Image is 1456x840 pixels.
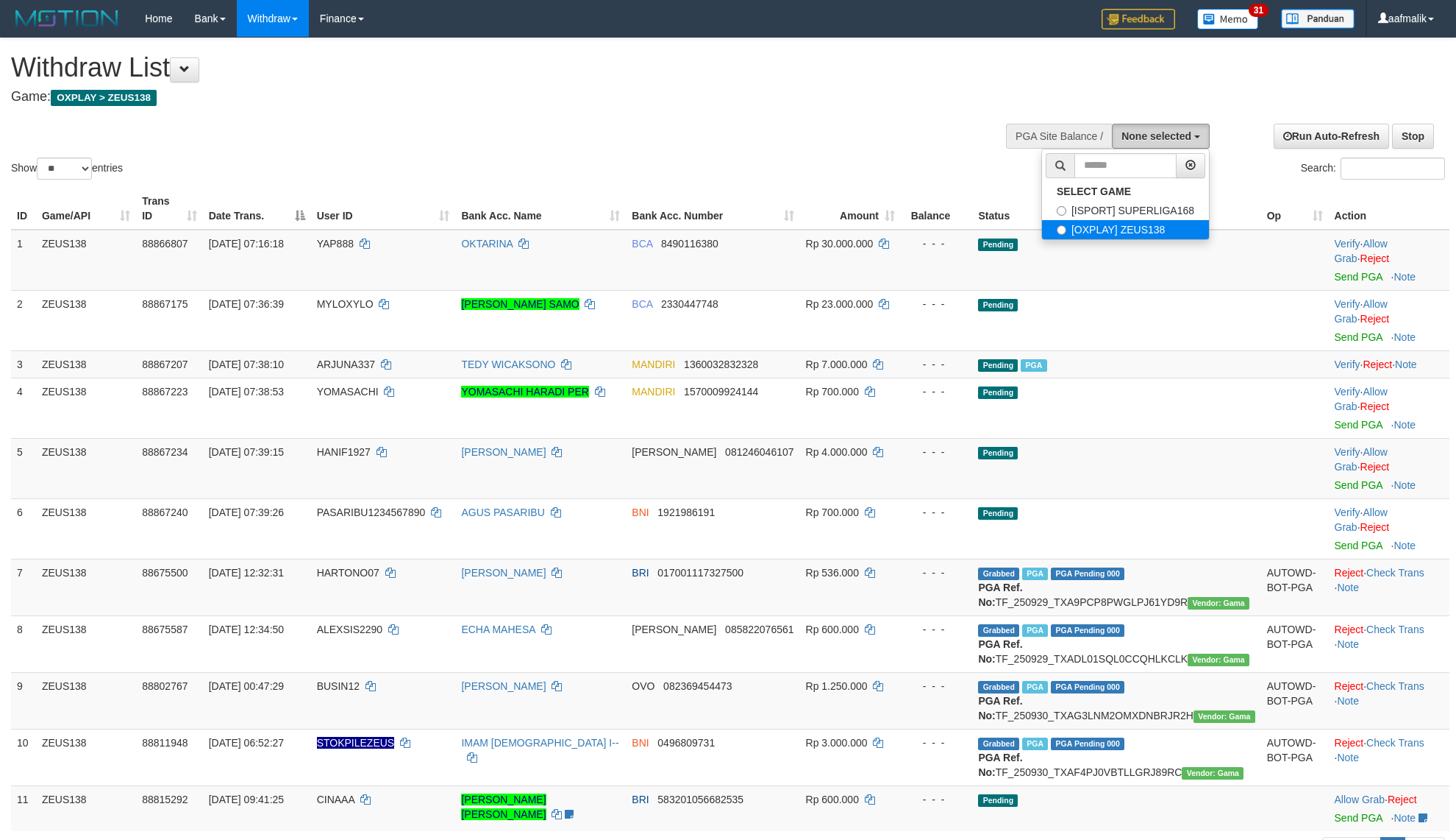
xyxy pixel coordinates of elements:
a: Send PGA [1335,479,1382,491]
span: Rp 536.000 [806,567,859,579]
a: Note [1393,331,1416,343]
b: PGA Ref. No: [978,638,1022,665]
span: 88815292 [142,794,188,805]
img: Button%20Memo.svg [1197,9,1259,29]
span: [DATE] 07:39:26 [209,507,284,518]
span: · [1335,794,1388,805]
td: · · [1329,672,1449,729]
span: [PERSON_NAME] [632,446,716,458]
th: Balance [901,188,972,230]
td: · · [1329,498,1449,559]
a: Verify [1335,386,1360,398]
th: ID [11,188,36,230]
span: Copy 583201056682535 to clipboard [657,794,743,805]
td: · · [1329,350,1449,378]
b: PGA Ref. No: [978,695,1022,721]
th: Date Trans.: activate to sort column descending [203,188,311,230]
th: Bank Acc. Name: activate to sort column ascending [455,188,626,230]
a: [PERSON_NAME] [PERSON_NAME] [461,794,546,820]
th: Bank Acc. Number: activate to sort column ascending [626,188,799,230]
a: Note [1337,582,1359,593]
span: OXPLAY > ZEUS138 [51,90,157,106]
b: PGA Ref. No: [978,752,1022,778]
div: - - - [907,679,966,693]
td: 11 [11,786,36,831]
th: Trans ID: activate to sort column ascending [136,188,202,230]
a: Allow Grab [1335,794,1385,805]
input: [OXPLAY] ZEUS138 [1057,225,1066,235]
a: Reject [1335,567,1364,579]
a: Check Trans [1366,737,1424,749]
td: 8 [11,615,36,672]
span: CINAAA [317,794,354,805]
a: OKTARINA [461,238,513,250]
div: - - - [907,445,966,459]
div: - - - [907,792,966,807]
span: Pending [978,794,1018,807]
input: Search: [1341,158,1445,180]
td: TF_250930_TXAG3LNM2OMXDNBRJR2H [972,672,1260,729]
a: Check Trans [1366,567,1424,579]
div: - - - [907,622,966,637]
span: Grabbed [978,568,1019,580]
a: Note [1337,752,1359,763]
span: Copy 017001117327500 to clipboard [657,567,743,579]
span: Pending [978,387,1018,399]
img: MOTION_logo.png [11,7,123,29]
a: [PERSON_NAME] [461,446,546,458]
a: Reject [1360,400,1390,412]
span: [DATE] 12:32:31 [209,567,284,579]
span: 88867175 [142,298,188,310]
span: Rp 700.000 [806,386,859,398]
a: Verify [1335,359,1360,370]
td: TF_250930_TXAF4PJ0VBTLLGRJ89RC [972,729,1260,786]
a: Allow Grab [1335,446,1388,473]
td: ZEUS138 [36,786,136,831]
span: HANIF1927 [317,446,371,458]
h4: Game: [11,90,956,105]
span: YOMASACHI [317,386,379,398]
a: TEDY WICAKSONO [461,359,555,370]
td: 1 [11,230,36,291]
a: Reject [1363,359,1392,370]
span: ARJUNA337 [317,359,375,370]
span: Copy 1570009924144 to clipboard [684,386,758,398]
a: Allow Grab [1335,238,1388,264]
a: Reject [1360,313,1390,325]
a: Note [1393,419,1416,431]
span: [DATE] 06:52:27 [209,737,284,749]
a: Allow Grab [1335,386,1388,412]
div: - - - [907,357,966,372]
a: Stop [1392,124,1434,149]
a: Note [1393,271,1416,283]
a: Check Trans [1366,624,1424,635]
td: AUTOWD-BOT-PGA [1261,672,1329,729]
td: · · [1329,230,1449,291]
span: Vendor URL: https://trx31.1velocity.biz [1193,710,1255,723]
span: · [1335,386,1388,412]
div: - - - [907,384,966,399]
td: 7 [11,559,36,615]
span: Copy 1921986191 to clipboard [657,507,715,518]
td: ZEUS138 [36,615,136,672]
a: Reject [1335,624,1364,635]
span: [DATE] 07:38:10 [209,359,284,370]
div: - - - [907,735,966,750]
div: PGA Site Balance / [1006,124,1112,149]
a: [PERSON_NAME] SAMO [461,298,579,310]
select: Showentries [37,158,92,180]
td: ZEUS138 [36,290,136,350]
th: Game/API: activate to sort column ascending [36,188,136,230]
td: ZEUS138 [36,230,136,291]
a: Send PGA [1335,271,1382,283]
td: TF_250929_TXA9PCP8PWGLPJ61YD9R [972,559,1260,615]
div: - - - [907,565,966,580]
td: TF_250929_TXADL01SQL0CCQHLKCLK [972,615,1260,672]
span: PGA Pending [1051,624,1124,637]
span: ALEXSIS2290 [317,624,383,635]
button: None selected [1112,124,1210,149]
a: Note [1393,540,1416,551]
td: 10 [11,729,36,786]
td: 9 [11,672,36,729]
span: Copy 8490116380 to clipboard [661,238,718,250]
